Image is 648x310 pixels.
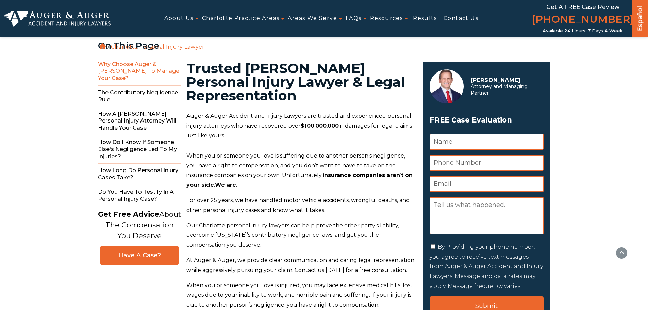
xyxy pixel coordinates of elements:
[186,281,415,310] p: When you or someone you love is injured, you may face extensive medical bills, lost wages due to ...
[98,107,181,135] span: How a [PERSON_NAME] Personal Injury Attorney Will Handle Your Case
[98,185,181,206] span: Do You Have to Testify in a Personal Injury Case?
[430,114,544,127] span: FREE Case Evaluation
[616,247,628,259] button: scroll to up
[98,209,181,241] p: About The Compensation You Deserve
[98,58,181,86] span: Why Choose Auger & [PERSON_NAME] to Manage Your Case?
[430,69,464,103] img: Herbert Auger
[164,11,194,26] a: About Us
[370,11,403,26] a: Resources
[98,210,159,218] strong: Get Free Advice
[98,135,181,164] span: How do I Know if Someone Else's Negligence Led to My Injuries?
[346,11,362,26] a: FAQs
[186,221,415,250] p: Our Charlotte personal injury lawyers can help prove the other party’s liability, overcome [US_ST...
[301,123,314,129] strong: $100
[186,62,415,102] h1: Trusted [PERSON_NAME] Personal Injury Lawyer & Legal Representation
[215,182,236,188] strong: We are
[186,196,415,215] p: For over 25 years, we have handled motor vehicle accidents, wrongful deaths, and other personal i...
[186,151,415,190] p: When you or someone you love is suffering due to another person’s negligence, you have a right to...
[546,3,619,10] span: Get a FREE Case Review
[109,44,206,50] li: Charlotte Personal Injury Lawyer
[202,11,280,26] a: Charlotte Practice Areas
[532,12,634,28] a: [PHONE_NUMBER]
[430,134,544,150] input: Name
[430,244,543,289] label: By Providing your phone number, you agree to receive text messages from Auger & Auger Accident an...
[4,11,111,27] img: Auger & Auger Accident and Injury Lawyers Logo
[100,246,179,265] a: Have A Case?
[471,83,540,96] span: Attorney and Managing Partner
[186,256,415,275] p: At Auger & Auger, we provide clear communication and caring legal representation while aggressive...
[430,155,544,171] input: Phone Number
[444,11,478,26] a: Contact Us
[328,123,339,129] strong: 000
[98,164,181,185] span: How Long do Personal Injury Cases Take?
[100,43,106,49] a: Home
[98,86,181,107] span: The Contributory Negligence Rule
[288,11,337,26] a: Areas We Serve
[322,172,400,178] strong: insurance companies aren
[430,176,544,192] input: Email
[186,111,415,141] p: Auger & Auger Accident and Injury Lawyers are trusted and experienced personal injury attorneys w...
[543,28,623,34] span: Available 24 Hours, 7 Days a Week
[471,77,540,83] p: [PERSON_NAME]
[413,11,437,26] a: Results
[107,251,171,259] span: Have A Case?
[315,123,327,129] strong: 000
